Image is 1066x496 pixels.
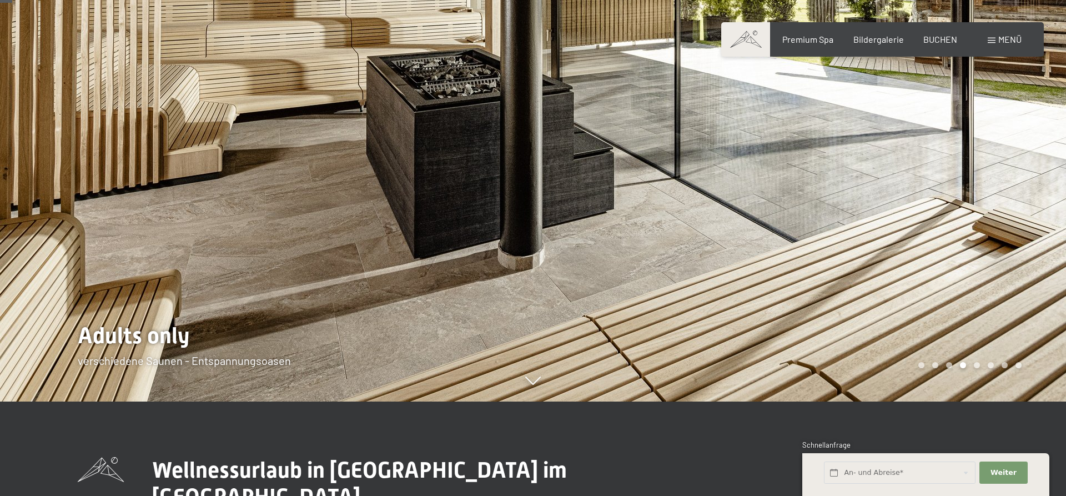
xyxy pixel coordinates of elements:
button: Weiter [979,462,1027,484]
span: Menü [998,34,1022,44]
span: Weiter [990,468,1017,478]
div: Carousel Page 8 [1015,362,1022,368]
div: Carousel Page 5 [974,362,980,368]
div: Carousel Page 7 [1002,362,1008,368]
div: Carousel Pagination [914,362,1022,368]
div: Carousel Page 1 [918,362,924,368]
a: Bildergalerie [853,34,904,44]
div: Carousel Page 6 [988,362,994,368]
div: Carousel Page 4 (Current Slide) [960,362,966,368]
div: Carousel Page 3 [946,362,952,368]
span: Schnellanfrage [802,440,851,449]
a: Premium Spa [782,34,833,44]
a: BUCHEN [923,34,957,44]
div: Carousel Page 2 [932,362,938,368]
